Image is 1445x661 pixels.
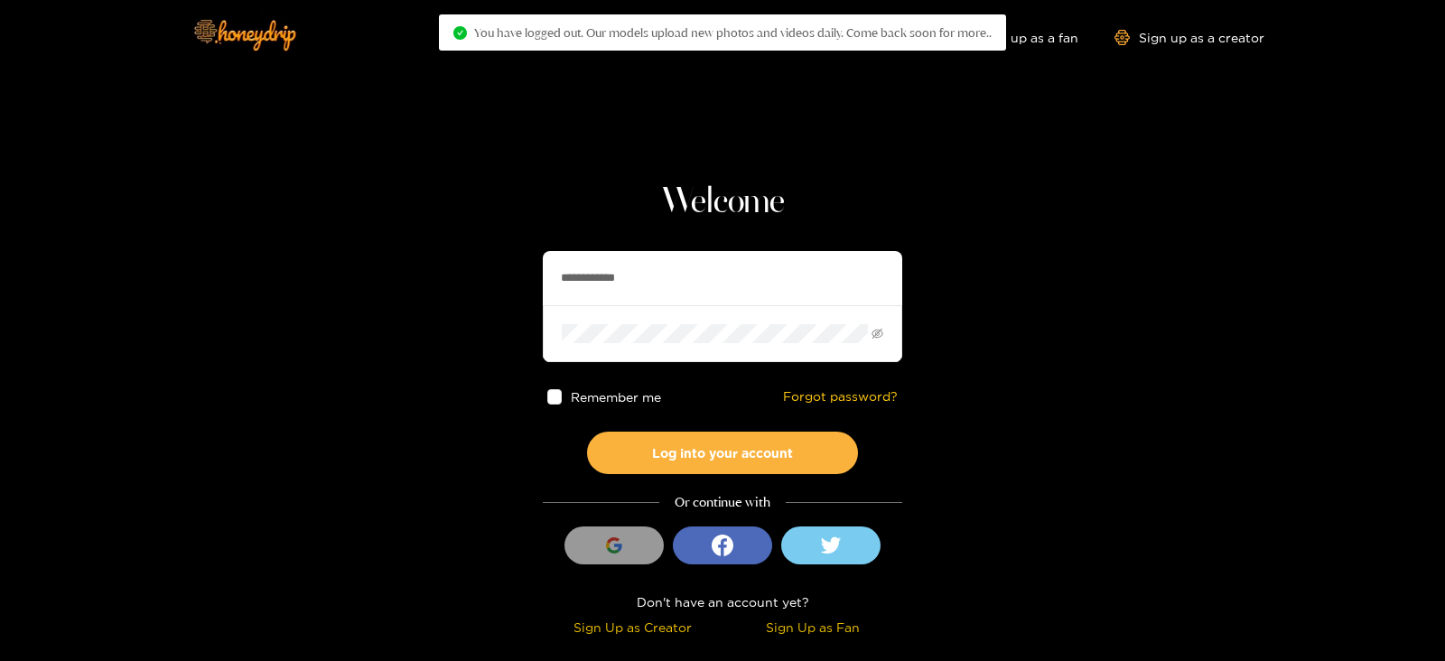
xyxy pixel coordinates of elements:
h1: Welcome [543,181,902,224]
a: Sign up as a creator [1114,30,1264,45]
a: Sign up as a fan [955,30,1078,45]
div: Or continue with [543,492,902,513]
div: Sign Up as Creator [547,617,718,638]
span: check-circle [453,26,467,40]
div: Sign Up as Fan [727,617,898,638]
a: Forgot password? [783,389,898,405]
span: eye-invisible [872,328,883,340]
div: Don't have an account yet? [543,591,902,612]
button: Log into your account [587,432,858,474]
span: Remember me [572,390,662,404]
span: You have logged out. Our models upload new photos and videos daily. Come back soon for more.. [474,25,992,40]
